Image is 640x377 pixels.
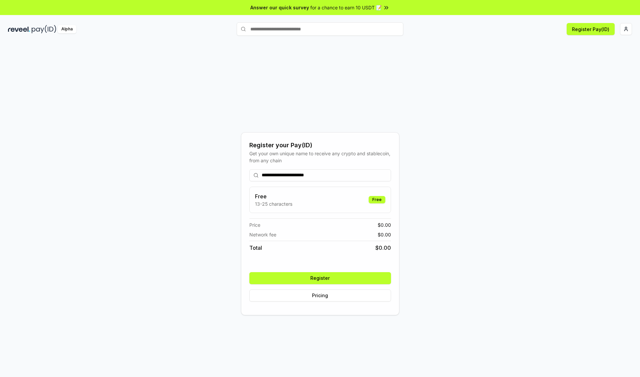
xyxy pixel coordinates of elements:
[255,192,292,200] h3: Free
[255,200,292,207] p: 13-25 characters
[249,150,391,164] div: Get your own unique name to receive any crypto and stablecoin, from any chain
[567,23,615,35] button: Register Pay(ID)
[249,141,391,150] div: Register your Pay(ID)
[378,231,391,238] span: $ 0.00
[249,221,260,228] span: Price
[369,196,385,203] div: Free
[378,221,391,228] span: $ 0.00
[249,244,262,252] span: Total
[250,4,309,11] span: Answer our quick survey
[249,290,391,302] button: Pricing
[8,25,30,33] img: reveel_dark
[32,25,56,33] img: pay_id
[58,25,76,33] div: Alpha
[375,244,391,252] span: $ 0.00
[310,4,382,11] span: for a chance to earn 10 USDT 📝
[249,272,391,284] button: Register
[249,231,276,238] span: Network fee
